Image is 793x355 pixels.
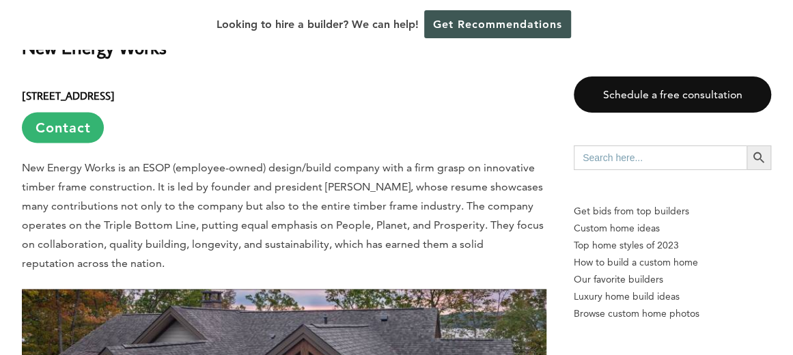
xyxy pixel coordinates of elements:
a: Custom home ideas [574,220,771,237]
a: How to build a custom home [574,254,771,271]
a: Browse custom home photos [574,305,771,322]
a: Luxury home build ideas [574,288,771,305]
a: Schedule a free consultation [574,76,771,113]
p: Get bids from top builders [574,203,771,220]
a: Contact [22,112,104,143]
p: New Energy Works is an ESOP (employee-owned) design/build company with a firm grasp on innovative... [22,158,546,272]
input: Search here... [574,145,747,170]
h6: [STREET_ADDRESS] [22,76,546,143]
a: Top home styles of 2023 [574,237,771,254]
svg: Search [751,150,766,165]
a: Our favorite builders [574,271,771,288]
a: Get Recommendations [424,10,571,38]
